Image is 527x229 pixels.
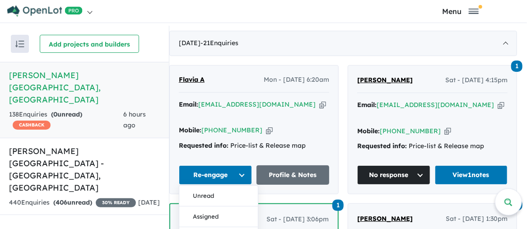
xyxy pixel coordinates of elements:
[332,200,344,211] span: 1
[9,69,160,106] h5: [PERSON_NAME][GEOGRAPHIC_DATA] , [GEOGRAPHIC_DATA]
[357,127,380,135] strong: Mobile:
[266,214,329,225] span: Sat - [DATE] 3:06pm
[51,110,82,118] strong: ( unread)
[179,141,229,150] strong: Requested info:
[179,165,252,185] button: Re-engage
[9,145,160,194] h5: [PERSON_NAME][GEOGRAPHIC_DATA] - [GEOGRAPHIC_DATA] , [GEOGRAPHIC_DATA]
[56,198,67,206] span: 406
[435,165,508,185] a: View1notes
[179,75,205,85] a: Flavia A
[179,126,201,134] strong: Mobile:
[357,76,413,84] span: [PERSON_NAME]
[9,197,136,208] div: 440 Enquir ies
[357,75,413,86] a: [PERSON_NAME]
[511,60,522,72] a: 1
[357,141,508,152] div: Price-list & Release map
[357,215,413,223] span: [PERSON_NAME]
[138,198,160,206] span: [DATE]
[53,110,57,118] span: 0
[257,165,330,185] a: Profile & Notes
[332,198,344,210] a: 1
[377,101,494,109] a: [EMAIL_ADDRESS][DOMAIN_NAME]
[264,75,329,85] span: Mon - [DATE] 6:20am
[444,126,451,136] button: Copy
[9,109,123,131] div: 138 Enquir ies
[169,31,517,56] div: [DATE]
[445,75,508,86] span: Sat - [DATE] 4:15pm
[396,7,525,15] button: Toggle navigation
[179,75,205,84] span: Flavia A
[179,207,258,228] button: Assigned
[40,35,139,53] button: Add projects and builders
[123,110,146,129] span: 6 hours ago
[357,214,413,224] a: [PERSON_NAME]
[498,100,504,110] button: Copy
[179,100,198,108] strong: Email:
[13,121,51,130] span: CASHBACK
[201,39,238,47] span: - 21 Enquir ies
[319,100,326,109] button: Copy
[446,214,508,224] span: Sat - [DATE] 1:30pm
[7,5,83,17] img: Openlot PRO Logo White
[96,198,136,207] span: 30 % READY
[198,100,316,108] a: [EMAIL_ADDRESS][DOMAIN_NAME]
[179,186,258,207] button: Unread
[201,126,262,134] a: [PHONE_NUMBER]
[357,101,377,109] strong: Email:
[357,165,430,185] button: No response
[357,142,407,150] strong: Requested info:
[179,140,329,151] div: Price-list & Release map
[266,126,273,135] button: Copy
[53,198,92,206] strong: ( unread)
[15,41,24,47] img: sort.svg
[511,61,522,72] span: 1
[380,127,441,135] a: [PHONE_NUMBER]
